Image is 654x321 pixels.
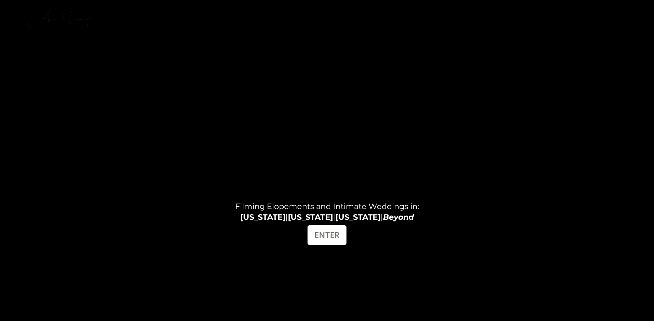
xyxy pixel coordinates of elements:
[453,6,474,15] a: HOME
[288,212,333,222] strong: [US_STATE]
[383,212,414,222] em: Beyond
[213,201,441,222] h4: Filming Elopements and Intimate Weddings in: | | |
[308,225,346,245] a: ENTER
[581,6,628,15] a: INVESTMENT
[26,5,95,33] img: Alex Kennedy Films
[546,6,567,15] a: FILMS
[488,6,532,15] a: EXPERIENCE
[335,212,381,222] strong: [US_STATE]
[240,212,285,222] strong: [US_STATE]
[26,5,95,17] a: Alex Kennedy Films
